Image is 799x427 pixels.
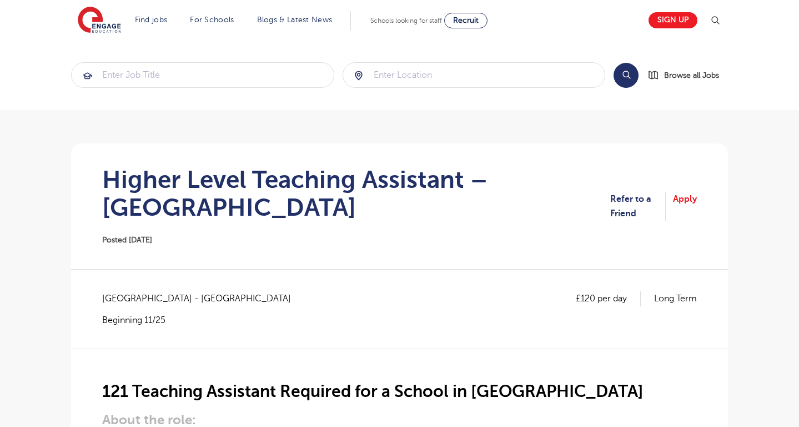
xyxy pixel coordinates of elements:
[78,7,121,34] img: Engage Education
[71,62,334,88] div: Submit
[343,62,606,88] div: Submit
[190,16,234,24] a: For Schools
[444,13,488,28] a: Recruit
[610,192,666,221] a: Refer to a Friend
[453,16,479,24] span: Recruit
[647,69,728,82] a: Browse all Jobs
[664,69,719,82] span: Browse all Jobs
[370,17,442,24] span: Schools looking for staff
[102,236,152,244] span: Posted [DATE]
[654,291,697,306] p: Long Term
[135,16,168,24] a: Find jobs
[673,192,697,221] a: Apply
[343,63,605,87] input: Submit
[614,63,639,88] button: Search
[257,16,333,24] a: Blogs & Latest News
[72,63,334,87] input: Submit
[102,166,610,221] h1: Higher Level Teaching Assistant – [GEOGRAPHIC_DATA]
[649,12,697,28] a: Sign up
[102,291,302,306] span: [GEOGRAPHIC_DATA] - [GEOGRAPHIC_DATA]
[576,291,641,306] p: £120 per day
[102,382,697,401] h2: 121 Teaching Assistant Required for a School in [GEOGRAPHIC_DATA]
[102,314,302,326] p: Beginning 11/25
